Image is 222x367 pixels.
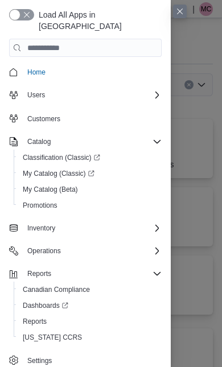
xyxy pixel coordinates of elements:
[5,134,166,150] button: Catalog
[23,65,162,79] span: Home
[5,266,166,282] button: Reports
[5,87,166,103] button: Users
[18,299,73,312] a: Dashboards
[23,333,82,342] span: [US_STATE] CCRS
[18,199,62,212] a: Promotions
[27,246,61,255] span: Operations
[23,65,50,79] a: Home
[18,183,162,196] span: My Catalog (Beta)
[23,285,90,294] span: Canadian Compliance
[5,243,166,259] button: Operations
[5,220,166,236] button: Inventory
[18,283,94,296] a: Canadian Compliance
[14,182,166,197] button: My Catalog (Beta)
[14,166,166,182] a: My Catalog (Classic)
[14,150,166,166] a: Classification (Classic)
[173,5,187,18] button: Close this dialog
[23,88,162,102] span: Users
[23,221,60,235] button: Inventory
[18,315,162,328] span: Reports
[5,64,166,80] button: Home
[23,169,94,178] span: My Catalog (Classic)
[27,224,55,233] span: Inventory
[23,317,47,326] span: Reports
[14,314,166,329] button: Reports
[14,329,166,345] button: [US_STATE] CCRS
[18,283,162,296] span: Canadian Compliance
[14,298,166,314] a: Dashboards
[14,282,166,298] button: Canadian Compliance
[27,90,45,100] span: Users
[23,135,162,149] span: Catalog
[23,267,56,281] button: Reports
[18,151,162,164] span: Classification (Classic)
[18,167,162,180] span: My Catalog (Classic)
[23,267,162,281] span: Reports
[18,167,99,180] a: My Catalog (Classic)
[34,9,162,32] span: Load All Apps in [GEOGRAPHIC_DATA]
[23,201,57,210] span: Promotions
[23,88,50,102] button: Users
[23,185,78,194] span: My Catalog (Beta)
[18,151,105,164] a: Classification (Classic)
[18,331,87,344] a: [US_STATE] CCRS
[27,68,46,77] span: Home
[23,111,162,125] span: Customers
[23,153,100,162] span: Classification (Classic)
[5,110,166,126] button: Customers
[18,315,51,328] a: Reports
[18,183,83,196] a: My Catalog (Beta)
[23,244,162,258] span: Operations
[18,331,162,344] span: Washington CCRS
[23,112,65,126] a: Customers
[18,299,162,312] span: Dashboards
[27,356,52,365] span: Settings
[27,114,60,123] span: Customers
[23,135,55,149] button: Catalog
[23,244,65,258] button: Operations
[27,137,51,146] span: Catalog
[18,199,162,212] span: Promotions
[23,301,68,310] span: Dashboards
[23,221,162,235] span: Inventory
[14,197,166,213] button: Promotions
[27,269,51,278] span: Reports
